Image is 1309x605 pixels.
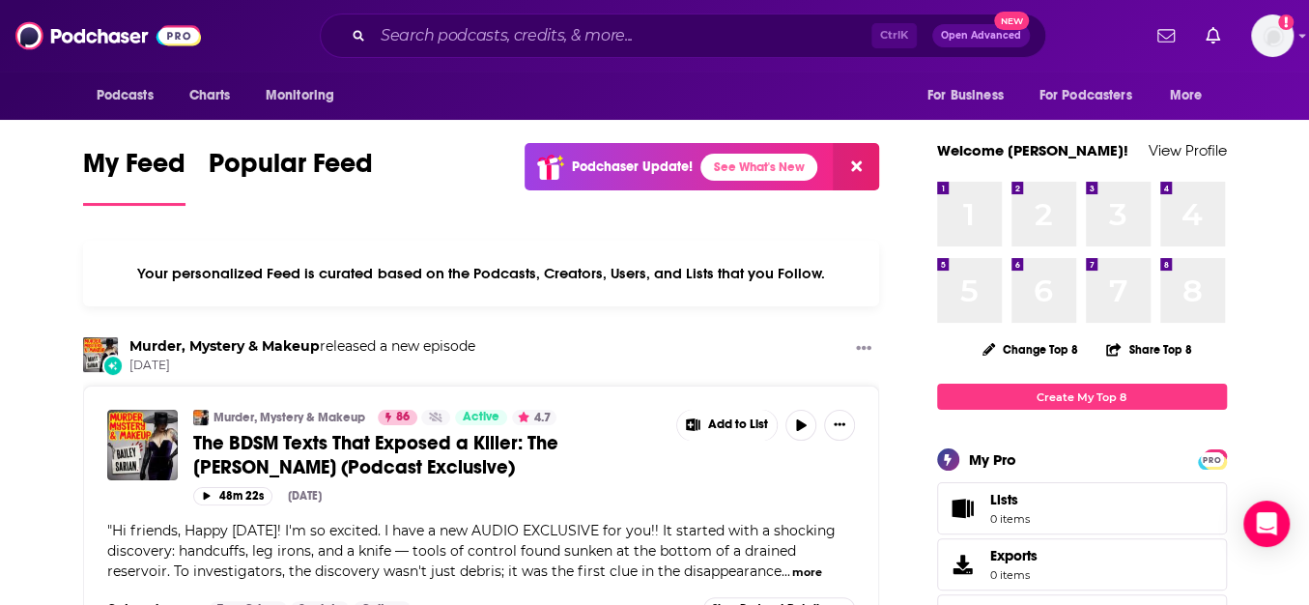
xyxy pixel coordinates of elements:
span: Lists [990,491,1030,508]
div: My Pro [969,450,1016,469]
button: Show More Button [848,337,879,361]
span: " [107,522,836,580]
span: Active [463,408,499,427]
img: The BDSM Texts That Exposed a Killer: The Elaine O’Hara Case (Podcast Exclusive) [107,410,178,480]
a: Murder, Mystery & Makeup [129,337,320,355]
span: Ctrl K [871,23,917,48]
a: Create My Top 8 [937,384,1227,410]
span: Logged in as evankrask [1251,14,1294,57]
a: View Profile [1149,141,1227,159]
span: Add to List [708,418,768,432]
span: ... [782,562,790,580]
a: PRO [1201,451,1224,466]
span: My Feed [83,147,185,191]
span: Hi friends, Happy [DATE]! I'm so excited. I have a new AUDIO EXCLUSIVE for you!! It started with ... [107,522,836,580]
button: Share Top 8 [1105,331,1192,368]
span: 0 items [990,568,1038,582]
span: For Podcasters [1039,82,1132,109]
button: Show More Button [824,410,855,441]
img: Murder, Mystery & Makeup [193,410,209,425]
div: Open Intercom Messenger [1243,501,1290,547]
button: Change Top 8 [971,337,1091,361]
span: Podcasts [97,82,154,109]
a: 86 [378,410,417,425]
span: Open Advanced [941,31,1021,41]
p: Podchaser Update! [572,158,693,175]
a: Popular Feed [209,147,373,206]
a: Charts [177,77,242,114]
button: open menu [914,77,1028,114]
span: 0 items [990,512,1030,526]
span: Lists [944,495,982,522]
button: Open AdvancedNew [932,24,1030,47]
div: New Episode [102,355,124,376]
a: Murder, Mystery & Makeup [213,410,365,425]
button: open menu [252,77,359,114]
img: User Profile [1251,14,1294,57]
h3: released a new episode [129,337,475,356]
img: Podchaser - Follow, Share and Rate Podcasts [15,17,201,54]
a: My Feed [83,147,185,206]
span: The BDSM Texts That Exposed a Killer: The [PERSON_NAME] (Podcast Exclusive) [193,431,558,479]
span: For Business [927,82,1004,109]
div: Search podcasts, credits, & more... [320,14,1046,58]
svg: Add a profile image [1278,14,1294,30]
div: [DATE] [288,489,322,503]
a: Show notifications dropdown [1150,19,1182,52]
span: New [994,12,1029,30]
span: Exports [944,551,982,578]
button: 4.7 [512,410,556,425]
span: 86 [396,408,410,427]
button: Show More Button [677,410,778,441]
span: Lists [990,491,1018,508]
a: Welcome [PERSON_NAME]! [937,141,1128,159]
button: 48m 22s [193,487,272,505]
span: Exports [990,547,1038,564]
button: Show profile menu [1251,14,1294,57]
a: See What's New [700,154,817,181]
a: The BDSM Texts That Exposed a Killer: The [PERSON_NAME] (Podcast Exclusive) [193,431,663,479]
span: Popular Feed [209,147,373,191]
img: Murder, Mystery & Makeup [83,337,118,372]
button: more [792,564,822,581]
span: Monitoring [266,82,334,109]
input: Search podcasts, credits, & more... [373,20,871,51]
span: PRO [1201,452,1224,467]
a: Exports [937,538,1227,591]
button: open menu [1155,77,1226,114]
button: open menu [83,77,179,114]
span: Charts [189,82,231,109]
span: More [1169,82,1202,109]
a: Active [455,410,507,425]
span: [DATE] [129,358,475,374]
a: Lists [937,482,1227,534]
a: Show notifications dropdown [1198,19,1228,52]
div: Your personalized Feed is curated based on the Podcasts, Creators, Users, and Lists that you Follow. [83,241,880,306]
button: open menu [1027,77,1160,114]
